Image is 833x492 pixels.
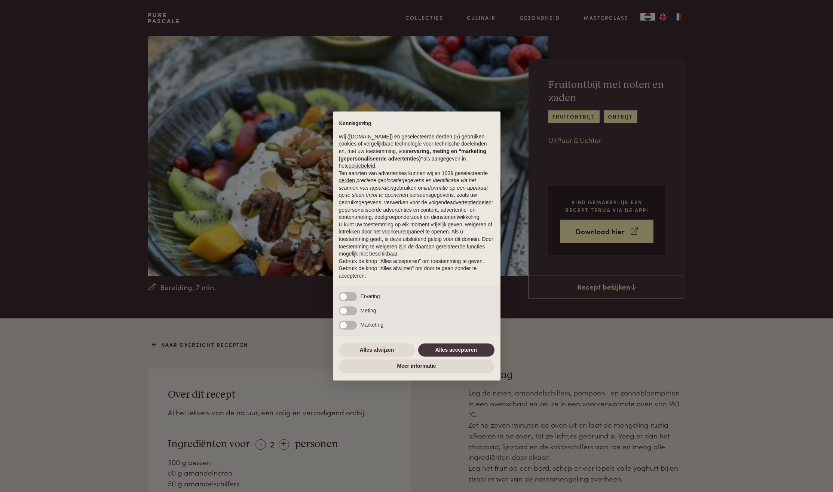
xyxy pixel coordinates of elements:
[339,360,494,373] button: Meer informatie
[339,343,415,357] button: Alles afwijzen
[339,177,355,184] button: derden
[361,293,380,299] span: Ervaring
[339,221,494,258] p: U kunt uw toestemming op elk moment vrijelijk geven, weigeren of intrekken door het voorkeurenpan...
[339,170,494,221] p: Ten aanzien van advertenties kunnen wij en 1039 geselecteerde gebruiken om en persoonsgegevens, z...
[339,120,494,127] h2: Kennisgeving
[339,148,486,162] strong: ervaring, meting en “marketing (gepersonaliseerde advertenties)”
[339,133,494,170] p: Wij ([DOMAIN_NAME]) en geselecteerde derden (5) gebruiken cookies of vergelijkbare technologie vo...
[346,163,375,169] a: cookiebeleid
[339,177,476,191] em: precieze geolocatiegegevens en identificatie via het scannen van apparaten
[361,322,383,328] span: Marketing
[418,343,494,357] button: Alles accepteren
[339,258,494,280] p: Gebruik de knop “Alles accepteren” om toestemming te geven. Gebruik de knop “Alles afwijzen” om d...
[450,199,491,207] button: advertentiedoelen
[361,308,376,314] span: Meting
[339,185,488,198] em: informatie op een apparaat op te slaan en/of te openen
